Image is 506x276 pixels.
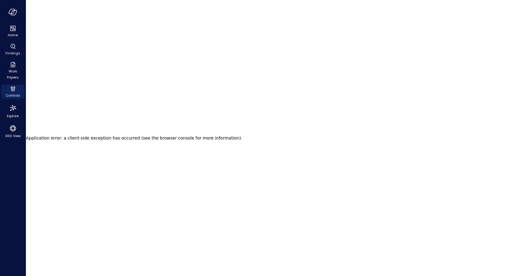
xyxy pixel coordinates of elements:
span: Work Papers [4,68,22,80]
div: Work Papers [1,60,24,81]
div: Findings [1,42,24,57]
span: Explore [7,113,19,119]
span: 360 View [5,133,21,139]
div: 360 View [1,123,24,140]
span: Home [8,32,18,38]
div: Controls [1,85,24,99]
span: Controls [6,92,20,98]
div: Home [1,24,24,39]
div: Explore [1,103,24,120]
h2: Application error: a client-side exception has occurred (see the browser console for more informa... [26,134,242,142]
span: Findings [5,50,20,56]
